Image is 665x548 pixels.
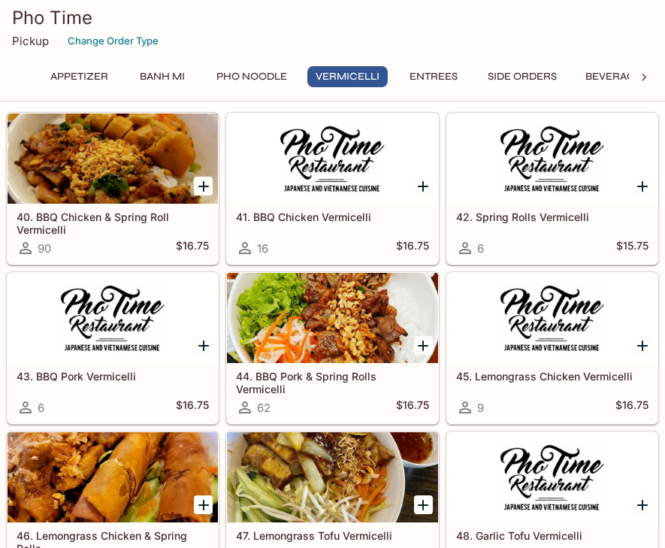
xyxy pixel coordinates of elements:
[226,113,438,265] a: 41. BBQ Chicken Vermicelli16$16.75
[633,495,652,514] button: Add 48. Garlic Tofu Vermicelli
[42,66,116,87] button: Appetizer
[208,66,295,87] button: Pho Noodle
[236,370,428,395] h5: 44. BBQ Pork & Spring Rolls Vermicelli
[479,66,565,87] button: Side Orders
[227,273,437,363] div: 44. BBQ Pork & Spring Rolls Vermicelli
[8,114,218,204] div: 40. BBQ Chicken & Spring Roll Vermicelli
[307,66,388,87] button: Vermicelli
[446,113,658,265] a: 42. Spring Rolls Vermicelli6$15.75
[477,401,484,415] span: 9
[456,210,648,223] h5: 42. Spring Rolls Vermicelli
[633,336,652,355] button: Add 45. Lemongrass Chicken Vermicelli
[12,34,49,48] p: Pickup
[633,177,652,195] button: Add 42. Spring Rolls Vermicelli
[128,66,196,87] button: Banh Mi
[226,272,438,424] a: 44. BBQ Pork & Spring Rolls Vermicelli62$16.75
[616,239,648,257] h5: $15.75
[17,370,209,383] h5: 43. BBQ Pork Vermicelli
[61,29,165,53] button: Change Order Type
[176,398,209,416] h5: $16.75
[400,66,467,87] button: Entrees
[12,6,653,29] h3: Pho Time
[38,241,51,256] span: 90
[456,529,648,542] h5: 48. Garlic Tofu Vermicelli
[7,113,219,265] a: 40. BBQ Chicken & Spring Roll Vermicelli90$16.75
[236,210,428,223] h5: 41. BBQ Chicken Vermicelli
[257,241,268,256] span: 16
[7,272,219,424] a: 43. BBQ Pork Vermicelli6$16.75
[396,239,429,257] h5: $16.75
[194,177,213,195] button: Add 40. BBQ Chicken & Spring Roll Vermicelli
[176,239,209,257] h5: $16.75
[194,495,213,514] button: Add 46. Lemongrass Chicken & Spring Rolls
[17,210,209,235] h5: 40. BBQ Chicken & Spring Roll Vermicelli
[236,529,428,542] h5: 47. Lemongrass Tofu Vermicelli
[577,66,656,87] button: Beverages
[414,336,433,355] button: Add 44. BBQ Pork & Spring Rolls Vermicelli
[447,432,657,522] div: 48. Garlic Tofu Vermicelli
[396,398,429,416] h5: $16.75
[38,401,44,415] span: 6
[615,398,648,416] h5: $16.75
[227,114,437,204] div: 41. BBQ Chicken Vermicelli
[8,432,218,522] div: 46. Lemongrass Chicken & Spring Rolls
[447,273,657,363] div: 45. Lemongrass Chicken Vermicelli
[414,495,433,514] button: Add 47. Lemongrass Tofu Vermicelli
[446,272,658,424] a: 45. Lemongrass Chicken Vermicelli9$16.75
[456,370,648,383] h5: 45. Lemongrass Chicken Vermicelli
[414,177,433,195] button: Add 41. BBQ Chicken Vermicelli
[257,401,271,415] span: 62
[227,432,437,522] div: 47. Lemongrass Tofu Vermicelli
[8,273,218,363] div: 43. BBQ Pork Vermicelli
[194,336,213,355] button: Add 43. BBQ Pork Vermicelli
[477,241,484,256] span: 6
[447,114,657,204] div: 42. Spring Rolls Vermicelli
